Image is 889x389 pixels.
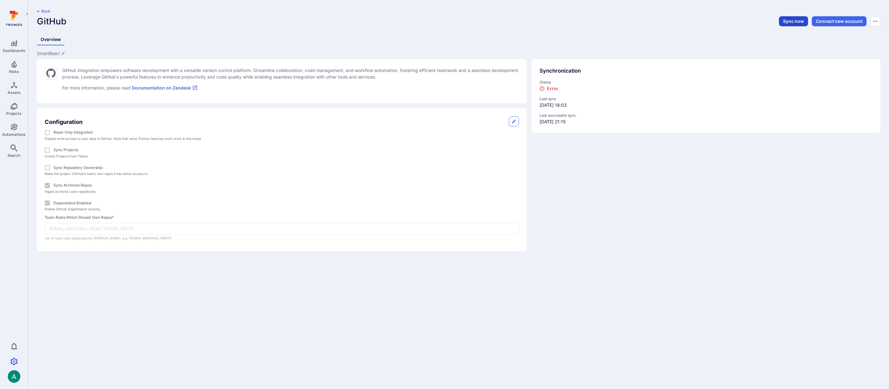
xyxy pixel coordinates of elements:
[37,50,65,57] span: Edit description
[25,11,29,17] i: Expand navigation menu
[45,118,83,126] h2: Configuration
[62,84,519,91] p: For more information, please read
[540,86,558,91] div: Error
[53,147,78,153] label: Sync Projects
[8,370,20,383] div: Arjan Dehar
[37,34,65,45] a: Overview
[37,16,67,27] span: GitHub
[45,189,519,194] p: Ingest archived code repositories
[53,165,103,171] label: Sync repository ownership
[3,48,25,53] span: Dashboards
[540,113,872,118] span: Last successful sync
[870,16,880,26] button: Options menu
[53,200,91,206] label: Dependabot Enabled
[540,96,872,108] div: [DATE] 18:03
[45,136,519,141] p: Disable write access to your data in GitHub. Note that some Tromzo features won't work in this mode
[9,69,19,74] span: Risks
[540,96,872,102] span: Last sync
[2,132,26,137] span: Automations
[23,10,31,18] button: Expand navigation menu
[37,34,880,45] div: Integrations tabs
[6,111,22,116] span: Projects
[8,90,21,95] span: Assets
[540,67,872,75] div: Synchronization
[45,215,519,220] label: Team roles which should own repos *
[8,153,20,158] span: Search
[45,154,519,159] p: Create Projects from Teams
[45,207,519,212] p: Enable GitHub Dependabot syncing
[53,130,93,135] label: Read-only integration
[132,85,198,90] a: Documentation on Zendesk
[45,223,519,234] input: ADMIN, MAINTAIN, READ, TRIAGE, WRITE
[45,236,519,241] p: List of team roles separated by [PERSON_NAME], e.g. "ADMIN, MAINTAIN, WRITE"
[540,113,872,125] div: [DATE] 21:15
[779,16,808,26] button: Sync now
[62,67,519,80] p: GitHub integration empowers software development with a versatile version control platform. Strea...
[37,9,50,14] button: Back
[540,79,872,92] div: status
[812,16,866,26] button: Connect new account
[45,171,519,177] p: Make the project (GitHub's team) own repos it has direct access to
[53,182,92,188] label: Sync Archived Repos
[540,79,872,85] span: Status
[8,370,20,383] img: ACg8ocLSa5mPYBaXNx3eFu_EmspyJX0laNWN7cXOFirfQ7srZveEpg=s96-c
